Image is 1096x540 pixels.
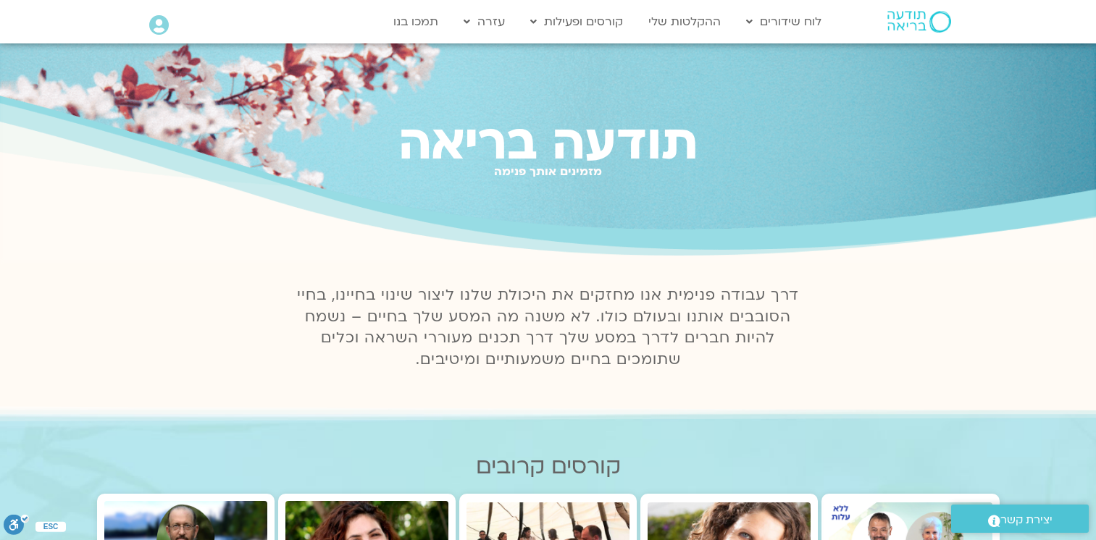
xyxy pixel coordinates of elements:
a: ההקלטות שלי [641,8,728,35]
a: לוח שידורים [739,8,829,35]
img: תודעה בריאה [887,11,951,33]
p: דרך עבודה פנימית אנו מחזקים את היכולת שלנו ליצור שינוי בחיינו, בחיי הסובבים אותנו ובעולם כולו. לא... [289,284,808,371]
span: יצירת קשר [1000,510,1053,530]
a: עזרה [456,8,512,35]
a: תמכו בנו [386,8,445,35]
h2: קורסים קרובים [97,454,1000,479]
a: יצירת קשר [951,505,1089,533]
a: קורסים ופעילות [523,8,630,35]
